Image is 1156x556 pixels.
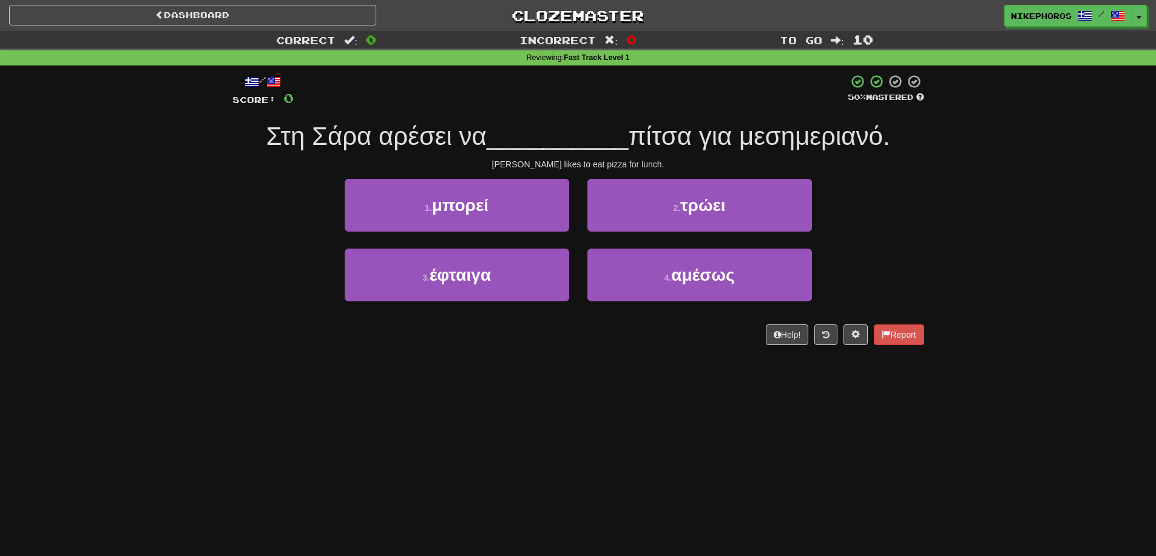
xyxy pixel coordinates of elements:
button: Report [874,324,924,345]
div: [PERSON_NAME] likes to eat pizza for lunch. [232,158,924,170]
button: 2.τρώει [587,179,812,232]
div: Mastered [848,92,924,103]
span: Incorrect [519,34,596,46]
span: __________ [487,122,629,150]
small: 3 . [422,273,430,283]
div: / [232,74,294,89]
span: 0 [366,32,376,47]
button: Help! [766,324,809,345]
span: έφταιγα [430,266,491,284]
button: 1.μπορεί [345,179,569,232]
span: πίτσα για μεσημεριανό. [628,122,890,150]
span: τρώει [680,196,726,215]
small: 1 . [425,203,432,213]
a: Nikephoros / [1004,5,1132,27]
span: 10 [853,32,873,47]
span: : [831,35,844,45]
span: 50 % [848,92,866,102]
button: 4.αμέσως [587,249,812,301]
span: To go [780,34,822,46]
small: 4 . [664,273,671,283]
span: Στη Σάρα αρέσει να [266,122,486,150]
small: 2 . [673,203,680,213]
span: Score: [232,95,276,105]
button: 3.έφταιγα [345,249,569,301]
a: Clozemaster [394,5,762,26]
span: 0 [283,90,294,106]
span: : [604,35,618,45]
span: αμέσως [671,266,734,284]
button: Round history (alt+y) [814,324,837,345]
span: 0 [626,32,637,47]
span: : [344,35,357,45]
span: μπορεί [432,196,488,215]
strong: Fast Track Level 1 [564,53,630,62]
span: Nikephoros [1011,10,1072,21]
span: / [1098,10,1104,18]
span: Correct [276,34,336,46]
a: Dashboard [9,5,376,25]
